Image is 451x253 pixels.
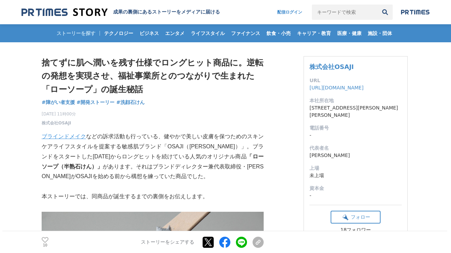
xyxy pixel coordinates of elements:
[309,185,402,192] dt: 資本金
[365,30,395,36] span: 施設・団体
[42,99,75,105] span: #障がい者支援
[365,24,395,42] a: 施設・団体
[137,30,162,36] span: ビジネス
[270,5,309,20] a: 配信ログイン
[42,111,76,117] span: [DATE] 11時00分
[309,145,402,152] dt: 代表者名
[101,30,136,36] span: テクノロジー
[42,244,49,247] p: 10
[309,77,402,84] dt: URL
[162,24,187,42] a: エンタメ
[22,8,108,17] img: 成果の裏側にあるストーリーをメディアに届ける
[141,239,194,245] p: ストーリーをシェアする
[162,30,187,36] span: エンタメ
[42,120,71,126] a: 株式会社OSAJI
[116,99,145,106] a: #洗顔石けん
[309,165,402,172] dt: 上場
[294,24,334,42] a: キャリア・教育
[309,104,402,119] dd: [STREET_ADDRESS][PERSON_NAME][PERSON_NAME]
[101,24,136,42] a: テクノロジー
[188,24,228,42] a: ライフスタイル
[137,24,162,42] a: ビジネス
[42,132,264,182] p: などの訴求活動も行っている、健やかで美しい皮膚を保つためのスキンケアライフスタイルを提案する敏感肌ブランド「OSAJI（[PERSON_NAME]）」。ブランドをスタートした[DATE]からロン...
[309,124,402,132] dt: 電話番号
[77,99,115,106] a: #開発ストーリー
[22,8,220,17] a: 成果の裏側にあるストーリーをメディアに届ける 成果の裏側にあるストーリーをメディアに届ける
[309,97,402,104] dt: 本社所在地
[42,192,264,202] p: 本ストーリーでは、同商品が誕生するまでの裏側をお伝えします。
[294,30,334,36] span: キャリア・教育
[401,9,429,15] img: prtimes
[334,30,364,36] span: 医療・健康
[42,154,264,169] strong: 「ローソープ（半熟石けん）」
[309,132,402,139] dd: -
[334,24,364,42] a: 医療・健康
[42,56,264,96] h1: 捨てずに肌へ潤いを残す仕様でロングヒット商品に。逆転の発想を実現させ、福祉事業所とのつながりで生まれた「ローソープ」の誕生秘話
[331,211,381,224] button: フォロー
[42,99,75,106] a: #障がい者支援
[113,9,220,15] h2: 成果の裏側にあるストーリーをメディアに届ける
[228,24,263,42] a: ファイナンス
[312,5,377,20] input: キーワードで検索
[309,63,354,70] a: 株式会社OSAJI
[264,24,293,42] a: 飲食・小売
[309,172,402,179] dd: 未上場
[77,99,115,105] span: #開発ストーリー
[309,85,364,90] a: [URL][DOMAIN_NAME]
[116,99,145,105] span: #洗顔石けん
[377,5,393,20] button: 検索
[228,30,263,36] span: ファイナンス
[42,133,86,139] a: ブラインドメイク
[309,192,402,199] dd: -
[188,30,228,36] span: ライフスタイル
[309,152,402,159] dd: [PERSON_NAME]
[331,227,381,233] div: 18フォロワー
[264,30,293,36] span: 飲食・小売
